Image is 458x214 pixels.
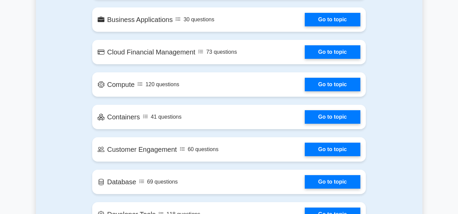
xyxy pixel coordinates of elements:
a: Go to topic [305,13,360,26]
a: Go to topic [305,45,360,59]
a: Go to topic [305,78,360,91]
a: Go to topic [305,110,360,124]
a: Go to topic [305,143,360,156]
a: Go to topic [305,175,360,189]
